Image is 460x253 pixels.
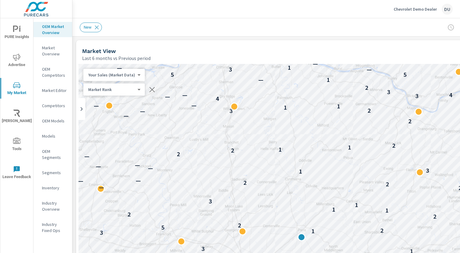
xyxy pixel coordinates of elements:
[33,199,72,214] div: Industry Overview
[155,57,160,64] p: —
[33,101,72,110] div: Competitors
[191,102,197,109] p: —
[33,116,72,125] div: OEM Models
[33,86,72,95] div: Market Editor
[42,66,67,78] p: OEM Competitors
[0,18,33,186] div: nav menu
[83,87,140,93] div: Your Sales (Market Data)
[2,138,31,153] span: Tools
[348,144,351,151] p: 1
[2,26,31,40] span: PURE Insights
[33,132,72,141] div: Models
[33,168,72,177] div: Segments
[392,142,396,149] p: 2
[42,103,67,109] p: Competitors
[42,148,67,160] p: OEM Segments
[408,118,412,125] p: 2
[387,88,390,96] p: 3
[299,168,302,175] p: 1
[82,54,151,62] p: Last 6 months vs Previous period
[231,147,234,154] p: 2
[33,65,72,80] div: OEM Competitors
[287,64,291,71] p: 1
[182,91,187,99] p: —
[171,71,174,78] p: 5
[2,110,31,125] span: [PERSON_NAME]
[326,76,330,83] p: 1
[284,104,287,111] p: 1
[216,95,219,102] p: 4
[88,87,135,92] p: Market Rank
[415,92,419,100] p: 3
[42,200,67,212] p: Industry Overview
[386,181,389,188] p: 2
[367,66,372,73] p: —
[449,91,452,99] p: 4
[42,170,67,176] p: Segments
[2,166,31,181] span: Leave Feedback
[337,103,340,110] p: 1
[332,206,335,213] p: 1
[229,107,233,114] p: 3
[278,146,282,153] p: 1
[201,245,205,252] p: 3
[117,64,122,72] p: —
[33,220,72,235] div: Industry Fixed Ops
[311,227,315,235] p: 1
[42,45,67,57] p: Market Overview
[42,133,67,139] p: Models
[365,84,368,91] p: 2
[99,184,104,191] p: —
[238,222,241,229] p: 2
[403,71,407,78] p: 5
[258,76,263,83] p: —
[42,221,67,234] p: Industry Fixed Ops
[88,72,135,78] p: Your Sales (Market Data)
[243,179,247,186] p: 2
[82,48,116,54] h5: Market View
[165,93,170,100] p: —
[42,23,67,36] p: OEM Market Overview
[394,6,437,12] p: Chevrolet Demo Dealer
[380,227,384,234] p: 2
[148,164,153,172] p: —
[136,177,141,184] p: —
[355,201,358,209] p: 1
[96,163,101,170] p: —
[209,198,212,205] p: 3
[83,72,140,78] div: Your Sales (Market Data)
[42,185,67,191] p: Inventory
[80,23,102,32] div: New
[78,177,83,184] p: —
[426,167,429,174] p: 3
[84,153,89,160] p: —
[42,118,67,124] p: OEM Models
[135,161,140,169] p: —
[33,183,72,192] div: Inventory
[229,66,232,73] p: 3
[2,54,31,69] span: Advertise
[368,107,371,114] p: 2
[33,147,72,162] div: OEM Segments
[80,25,95,30] span: New
[206,59,211,66] p: —
[42,87,67,93] p: Market Editor
[33,43,72,58] div: Market Overview
[177,150,180,158] p: 2
[161,224,165,231] p: 5
[33,22,72,37] div: OEM Market Overview
[385,207,389,214] p: 1
[2,82,31,97] span: My Market
[127,211,131,218] p: 2
[433,213,437,220] p: 2
[313,60,318,67] p: —
[442,4,453,15] div: DU
[100,229,103,236] p: 3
